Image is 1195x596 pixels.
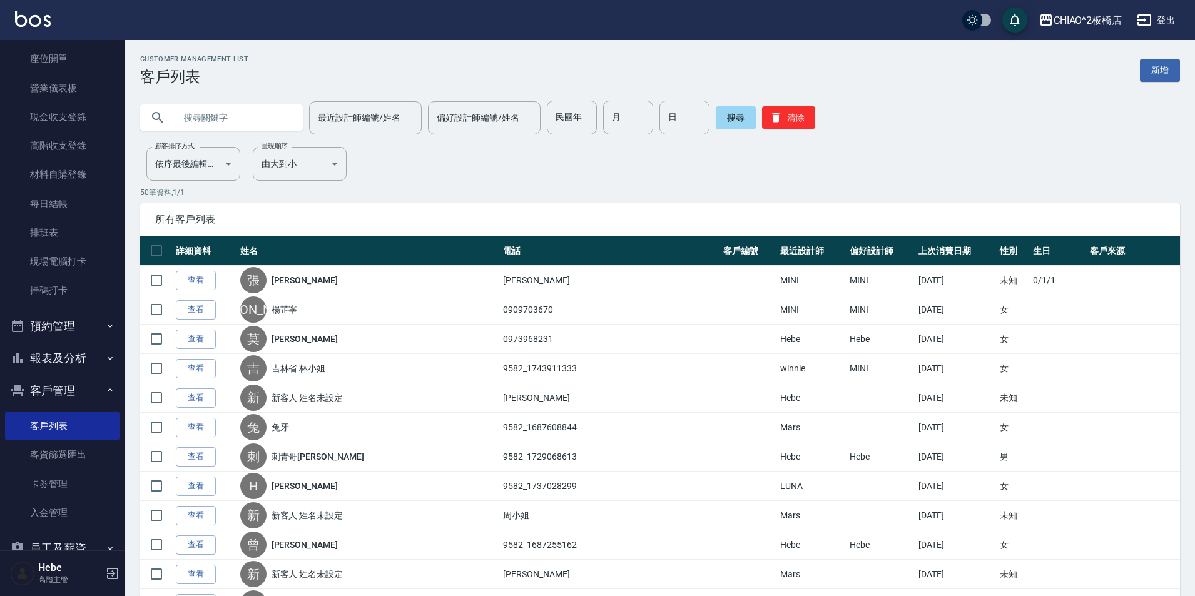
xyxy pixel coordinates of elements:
div: CHIAO^2板橋店 [1054,13,1122,28]
td: 9582_1743911333 [500,354,720,383]
div: 兔 [240,414,267,440]
td: Hebe [847,530,916,560]
h5: Hebe [38,562,102,574]
td: MINI [847,354,916,383]
div: [PERSON_NAME] [240,296,267,323]
div: 莫 [240,326,267,352]
input: 搜尋關鍵字 [175,101,293,134]
td: [PERSON_NAME] [500,266,720,295]
td: Mars [777,413,847,442]
a: 座位開單 [5,44,120,73]
div: 由大到小 [253,147,347,181]
td: 9582_1737028299 [500,472,720,501]
td: [DATE] [915,325,997,354]
label: 呈現順序 [262,141,288,151]
button: 報表及分析 [5,342,120,375]
td: [DATE] [915,383,997,413]
h3: 客戶列表 [140,68,248,86]
td: Mars [777,560,847,589]
a: 新增 [1140,59,1180,82]
th: 客戶編號 [720,236,777,266]
div: 吉 [240,355,267,381]
a: 楊芷寧 [272,303,298,316]
a: 排班表 [5,218,120,247]
td: [DATE] [915,442,997,472]
label: 顧客排序方式 [155,141,195,151]
img: Logo [15,11,51,27]
a: 刺青哥[PERSON_NAME] [272,450,364,463]
td: winnie [777,354,847,383]
td: 女 [997,325,1030,354]
td: Mars [777,501,847,530]
th: 上次消費日期 [915,236,997,266]
td: 未知 [997,266,1030,295]
div: 曾 [240,532,267,558]
th: 詳細資料 [173,236,237,266]
td: 周小姐 [500,501,720,530]
td: [DATE] [915,472,997,501]
a: 查看 [176,330,216,349]
button: 登出 [1132,9,1180,32]
td: MINI [847,295,916,325]
a: 查看 [176,535,216,555]
a: 每日結帳 [5,189,120,218]
td: [DATE] [915,295,997,325]
td: Hebe [777,325,847,354]
td: 9582_1687608844 [500,413,720,442]
td: [PERSON_NAME] [500,383,720,413]
button: 搜尋 [716,106,756,129]
a: 營業儀表板 [5,74,120,103]
a: 客資篩選匯出 [5,440,120,469]
td: Hebe [777,530,847,560]
td: 未知 [997,501,1030,530]
td: 0909703670 [500,295,720,325]
div: 新 [240,561,267,587]
a: 查看 [176,300,216,320]
td: 9582_1729068613 [500,442,720,472]
button: save [1002,8,1027,33]
img: Person [10,561,35,586]
a: 查看 [176,418,216,437]
a: 新客人 姓名未設定 [272,509,343,522]
td: Hebe [777,383,847,413]
a: 現場電腦打卡 [5,247,120,276]
button: 預約管理 [5,310,120,343]
p: 50 筆資料, 1 / 1 [140,187,1180,198]
td: MINI [847,266,916,295]
a: 查看 [176,271,216,290]
td: 女 [997,530,1030,560]
p: 高階主管 [38,574,102,585]
td: [DATE] [915,530,997,560]
a: 查看 [176,447,216,467]
a: [PERSON_NAME] [272,274,338,286]
a: 查看 [176,388,216,408]
th: 最近設計師 [777,236,847,266]
a: 新客人 姓名未設定 [272,568,343,580]
a: 卡券管理 [5,470,120,498]
div: 新 [240,502,267,528]
td: [DATE] [915,501,997,530]
td: 0973968231 [500,325,720,354]
td: [DATE] [915,413,997,442]
a: 入金管理 [5,498,120,527]
td: Hebe [847,442,916,472]
div: 新 [240,385,267,411]
a: 掃碼打卡 [5,276,120,305]
td: 9582_1687255162 [500,530,720,560]
td: 未知 [997,383,1030,413]
a: 現金收支登錄 [5,103,120,131]
button: 客戶管理 [5,375,120,407]
td: [DATE] [915,354,997,383]
a: 查看 [176,506,216,525]
button: CHIAO^2板橋店 [1034,8,1127,33]
a: 客戶列表 [5,412,120,440]
td: 女 [997,472,1030,501]
div: 刺 [240,443,267,470]
button: 清除 [762,106,815,129]
div: 張 [240,267,267,293]
a: [PERSON_NAME] [272,333,338,345]
div: 依序最後編輯時間 [146,147,240,181]
a: 新客人 姓名未設定 [272,391,343,404]
td: 男 [997,442,1030,472]
td: [PERSON_NAME] [500,560,720,589]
